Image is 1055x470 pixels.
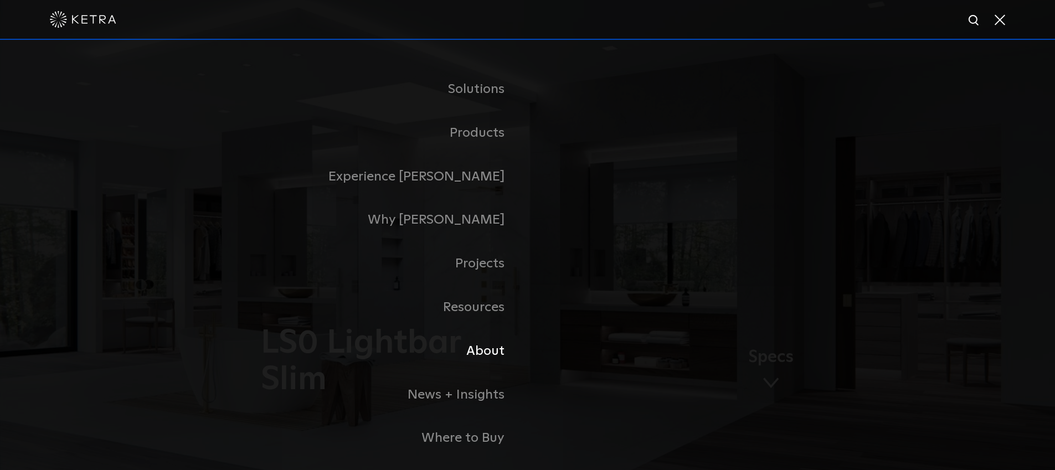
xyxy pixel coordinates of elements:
[251,155,528,199] a: Experience [PERSON_NAME]
[50,11,116,28] img: ketra-logo-2019-white
[967,14,981,28] img: search icon
[251,68,528,111] a: Solutions
[251,198,528,242] a: Why [PERSON_NAME]
[251,68,805,460] div: Navigation Menu
[251,416,528,460] a: Where to Buy
[251,329,528,373] a: About
[251,242,528,286] a: Projects
[251,373,528,417] a: News + Insights
[251,111,528,155] a: Products
[251,286,528,329] a: Resources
